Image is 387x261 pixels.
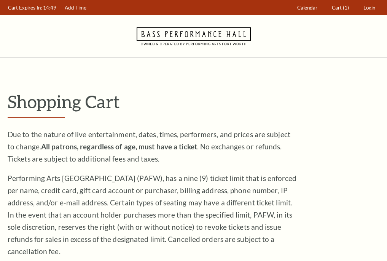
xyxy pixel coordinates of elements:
[61,0,90,15] a: Add Time
[363,5,375,11] span: Login
[43,5,56,11] span: 14:49
[41,142,197,151] strong: All patrons, regardless of age, must have a ticket
[8,92,379,111] p: Shopping Cart
[8,172,297,258] p: Performing Arts [GEOGRAPHIC_DATA] (PAFW), has a nine (9) ticket limit that is enforced per name, ...
[297,5,317,11] span: Calendar
[294,0,321,15] a: Calendar
[328,0,353,15] a: Cart (1)
[343,5,349,11] span: (1)
[8,130,290,163] span: Due to the nature of live entertainment, dates, times, performers, and prices are subject to chan...
[360,0,379,15] a: Login
[8,5,42,11] span: Cart Expires In:
[332,5,342,11] span: Cart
